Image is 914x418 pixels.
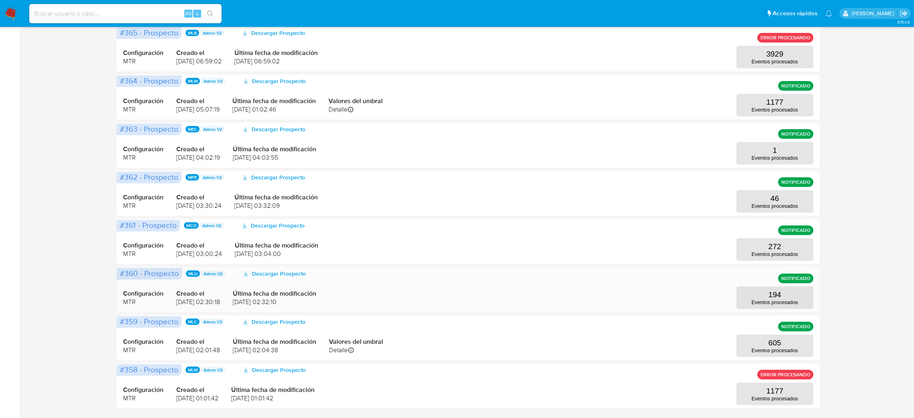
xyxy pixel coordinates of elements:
[851,10,897,17] p: manuel.flocco@mercadolibre.com
[900,9,908,18] a: Salir
[825,10,832,17] a: Notificaciones
[897,19,910,25] span: 3.154.0
[773,9,817,18] span: Accesos rápidos
[196,10,198,17] span: s
[29,8,222,19] input: Buscar usuario o caso...
[202,8,218,19] button: search-icon
[185,10,192,17] span: Alt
